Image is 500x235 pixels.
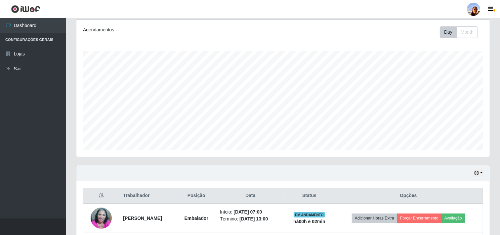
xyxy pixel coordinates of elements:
button: Day [440,26,457,38]
time: [DATE] 13:00 [239,216,268,221]
button: Avaliação [441,214,465,223]
strong: há 00 h e 02 min [293,219,325,224]
img: CoreUI Logo [11,5,40,13]
div: First group [440,26,478,38]
button: Forçar Encerramento [397,214,441,223]
div: Agendamentos [83,26,244,33]
strong: Embalador [185,216,208,221]
button: Adicionar Horas Extra [352,214,397,223]
th: Trabalhador [119,188,177,204]
th: Posição [177,188,216,204]
li: Início: [220,209,281,216]
th: Status [285,188,334,204]
th: Opções [334,188,483,204]
time: [DATE] 07:00 [233,209,262,215]
div: Toolbar with button groups [440,26,483,38]
strong: [PERSON_NAME] [123,216,162,221]
th: Data [216,188,285,204]
li: Término: [220,216,281,222]
button: Month [456,26,478,38]
span: EM ANDAMENTO [294,212,325,218]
